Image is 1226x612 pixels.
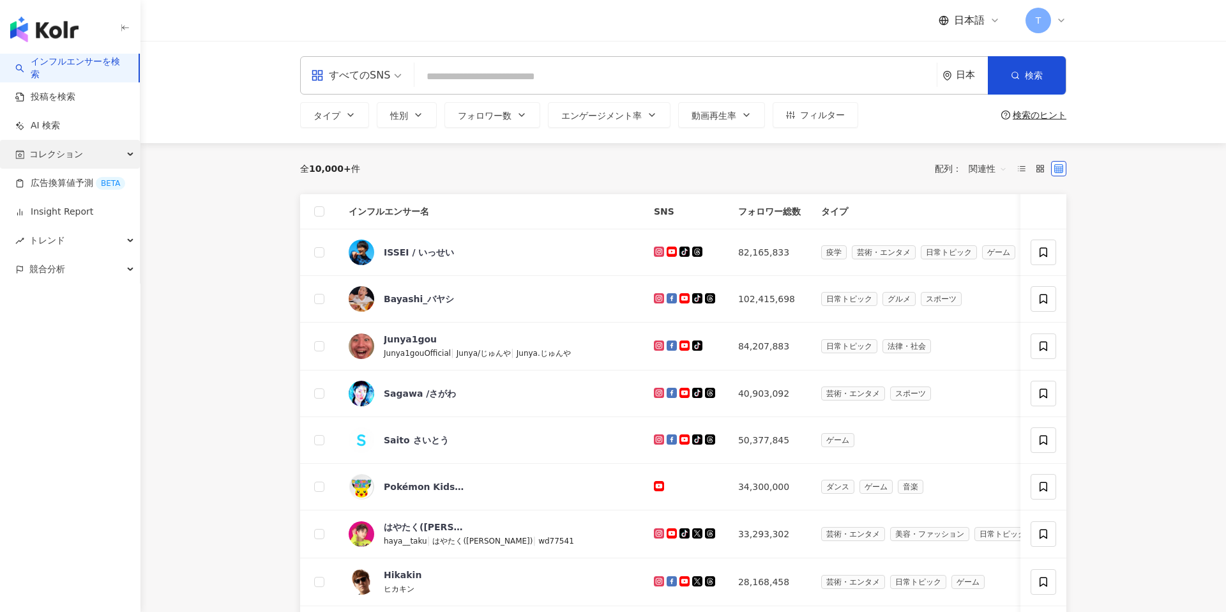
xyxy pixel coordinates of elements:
[384,434,449,447] div: Saito さいとう
[384,349,451,358] span: Junya1gouOfficial
[15,236,24,245] span: rise
[821,480,854,494] span: ダンス
[644,194,728,229] th: SNS
[898,480,923,494] span: 音楽
[692,111,736,121] span: 動画再生率
[349,521,633,547] a: KOL Avatarはやたく([PERSON_NAME])haya__taku|はやたく([PERSON_NAME])|wd77541
[384,333,437,346] div: Junya1gou
[384,246,454,259] div: ISSEI / いっせい
[390,111,408,121] span: 性別
[349,474,633,500] a: KOL AvatarPokémon Kids TV
[349,474,374,500] img: KOL Avatar
[15,177,125,190] a: 広告換算値予測BETA
[821,292,877,306] span: 日常トピック
[982,245,1015,259] span: ゲーム
[859,480,893,494] span: ゲーム
[384,569,421,581] div: Hikakin
[821,433,854,447] span: ゲーム
[921,292,962,306] span: スポーツ
[548,102,670,128] button: エンゲージメント率
[800,110,845,120] span: フィルター
[935,158,1014,179] div: 配列：
[811,194,1161,229] th: タイプ
[349,427,374,453] img: KOL Avatar
[311,69,324,82] span: appstore
[1001,111,1010,119] span: question-circle
[954,13,985,27] span: 日本語
[728,510,811,558] td: 33,293,302
[852,245,916,259] span: 芸術・エンタメ
[533,535,538,546] span: |
[728,276,811,323] td: 102,415,698
[921,245,977,259] span: 日常トピック
[728,323,811,371] td: 84,207,883
[349,240,633,265] a: KOL AvatarISSEI / いっせい
[561,111,642,121] span: エンゲージメント率
[314,111,340,121] span: タイプ
[821,386,885,401] span: 芸術・エンタメ
[15,206,93,218] a: Insight Report
[511,348,517,358] span: |
[821,339,877,353] span: 日常トピック
[15,91,75,103] a: 投稿を検索
[349,381,633,406] a: KOL AvatarSagawa /さがわ
[728,371,811,417] td: 40,903,092
[974,527,1031,541] span: 日常トピック
[29,255,65,284] span: 競合分析
[300,102,369,128] button: タイプ
[349,333,633,360] a: KOL AvatarJunya1gouJunya1gouOfficial|Junya/じゅんや|Junya.じゅんや
[728,194,811,229] th: フォロワー総数
[517,349,571,358] span: Junya.じゅんや
[384,387,456,400] div: Sagawa /さがわ
[349,286,633,312] a: KOL AvatarBayashi_バヤシ
[384,585,414,593] span: ヒカキン
[728,229,811,276] td: 82,165,833
[349,569,633,595] a: KOL AvatarHikakinヒカキン
[890,527,969,541] span: 美容・ファッション
[728,558,811,606] td: 28,168,458
[538,537,574,546] span: wd77541
[349,569,374,595] img: KOL Avatar
[451,348,457,358] span: |
[457,349,511,358] span: Junya/じゅんや
[349,240,374,265] img: KOL Avatar
[678,102,765,128] button: 動画再生率
[956,70,988,80] div: 日本
[1013,110,1066,120] div: 検索のヒント
[427,535,433,546] span: |
[29,226,65,255] span: トレンド
[309,164,351,174] span: 10,000+
[821,245,847,259] span: 疫学
[300,164,360,174] div: 全 件
[349,521,374,547] img: KOL Avatar
[384,480,467,493] div: Pokémon Kids TV
[349,381,374,406] img: KOL Avatar
[349,427,633,453] a: KOL AvatarSaito さいとう
[1025,70,1043,80] span: 検索
[338,194,644,229] th: インフルエンサー名
[988,56,1066,95] button: 検索
[384,293,454,305] div: Bayashi_バヤシ
[821,527,885,541] span: 芸術・エンタメ
[1036,13,1041,27] span: T
[458,111,511,121] span: フォロワー数
[29,140,83,169] span: コレクション
[890,386,931,401] span: スポーツ
[384,521,467,533] div: はやたく([PERSON_NAME])
[15,119,60,132] a: AI 検索
[432,537,533,546] span: はやたく([PERSON_NAME])
[728,417,811,464] td: 50,377,845
[821,575,885,589] span: 芸術・エンタメ
[444,102,540,128] button: フォロワー数
[349,333,374,359] img: KOL Avatar
[773,102,858,128] button: フィルター
[384,537,427,546] span: haya__taku
[951,575,985,589] span: ゲーム
[942,71,952,80] span: environment
[15,56,128,80] a: searchインフルエンサーを検索
[377,102,437,128] button: 性別
[890,575,946,589] span: 日常トピック
[10,17,79,42] img: logo
[349,286,374,312] img: KOL Avatar
[882,339,931,353] span: 法律・社会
